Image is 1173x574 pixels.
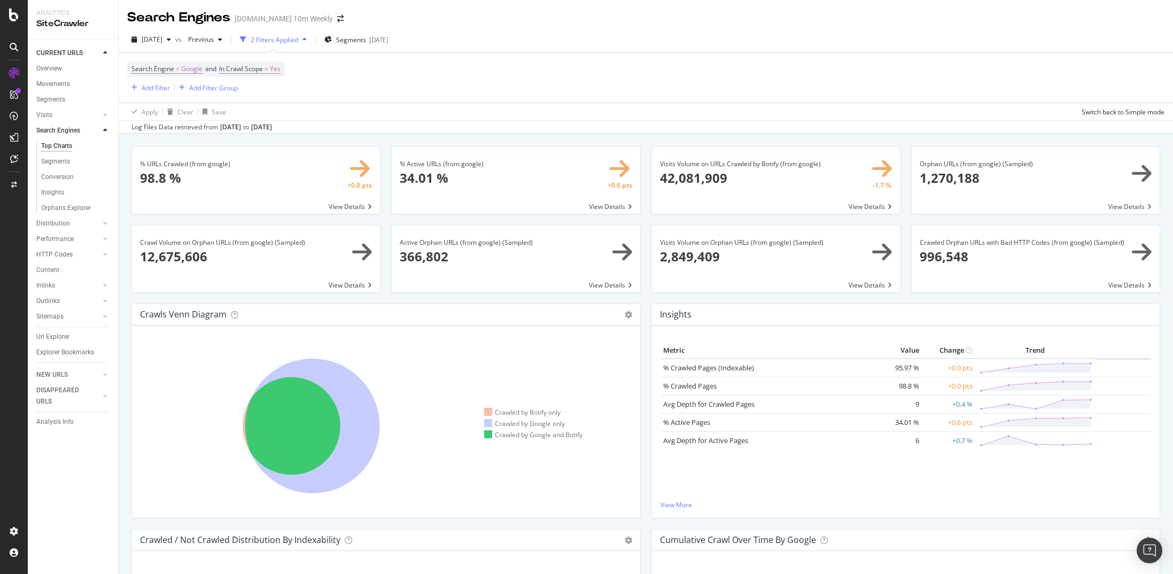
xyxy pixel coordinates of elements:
button: [DATE] [127,31,175,48]
h4: Crawled / Not Crawled Distribution By Indexability [140,533,340,547]
div: Sitemaps [36,311,64,322]
a: Conversion [41,172,111,183]
button: Previous [184,31,227,48]
h4: Crawls Venn Diagram [140,307,227,322]
button: Add Filter [127,81,170,94]
button: Segments[DATE] [320,31,393,48]
div: Segments [41,156,70,167]
button: Add Filter Group [175,81,238,94]
div: CURRENT URLS [36,48,83,59]
a: Content [36,265,111,276]
div: Overview [36,63,62,74]
th: Change [922,343,975,359]
a: Top Charts [41,141,111,152]
a: Movements [36,79,111,90]
a: Url Explorer [36,331,111,343]
div: [DATE] [220,122,241,132]
div: Orphans Explorer [41,203,91,214]
button: 2 Filters Applied [236,31,311,48]
a: % Active Pages [663,417,710,427]
td: +0.4 % [922,395,975,413]
button: Switch back to Simple mode [1077,103,1164,120]
button: Clear [163,103,193,120]
a: Overview [36,63,111,74]
a: Segments [36,94,111,105]
a: Avg Depth for Crawled Pages [663,399,755,409]
span: Previous [184,35,214,44]
h4: Cumulative Crawl Over Time by google [660,533,816,547]
i: Options [625,537,632,544]
a: Distribution [36,218,100,229]
a: Inlinks [36,280,100,291]
span: Yes [270,61,281,76]
div: Search Engines [127,9,230,27]
span: Search Engine [131,64,174,73]
div: Switch back to Simple mode [1082,107,1164,117]
a: Outlinks [36,296,100,307]
span: = [265,64,268,73]
div: Add Filter Group [189,83,238,92]
span: and [205,64,216,73]
td: +0.6 pts [922,413,975,431]
div: Crawled by Google and Botify [484,430,582,439]
div: Top Charts [41,141,72,152]
td: 9 [879,395,922,413]
h4: Insights [660,307,692,322]
span: 2025 Aug. 17th [142,35,162,44]
td: 6 [879,431,922,449]
div: Log Files Data retrieved from to [131,122,272,132]
td: 34.01 % [879,413,922,431]
a: % Crawled Pages [663,381,717,391]
div: Movements [36,79,70,90]
a: Sitemaps [36,311,100,322]
td: 98.8 % [879,377,922,395]
div: Visits [36,110,52,121]
div: Crawled by Botify only [484,408,561,417]
div: Insights [41,187,64,198]
td: +0.0 pts [922,359,975,377]
span: vs [175,35,184,44]
th: Trend [975,343,1095,359]
div: Save [212,107,226,117]
a: DISAPPEARED URLS [36,385,100,407]
div: SiteCrawler [36,18,110,30]
i: Options [625,311,632,319]
a: Avg Depth for Active Pages [663,436,748,445]
a: CURRENT URLS [36,48,100,59]
span: = [176,64,180,73]
a: Visits [36,110,100,121]
a: Explorer Bookmarks [36,347,111,358]
a: Segments [41,156,111,167]
div: [DATE] [369,35,389,44]
th: Value [879,343,922,359]
a: View More [661,500,1152,509]
a: Analysis Info [36,416,111,428]
div: DISAPPEARED URLS [36,385,90,407]
div: Analytics [36,9,110,18]
div: Conversion [41,172,74,183]
div: Apply [142,107,158,117]
span: In Crawl Scope [219,64,263,73]
div: Url Explorer [36,331,69,343]
div: arrow-right-arrow-left [337,15,344,22]
a: HTTP Codes [36,249,100,260]
td: +0.7 % [922,431,975,449]
div: Content [36,265,59,276]
a: Orphans Explorer [41,203,111,214]
div: Open Intercom Messenger [1137,538,1162,563]
span: Google [181,61,203,76]
td: +0.0 pts [922,377,975,395]
div: 2 Filters Applied [251,35,298,44]
a: Search Engines [36,125,100,136]
div: [DATE] [251,122,272,132]
div: Crawled by Google only [484,419,565,428]
a: NEW URLS [36,369,100,381]
button: Apply [127,103,158,120]
a: Performance [36,234,100,245]
a: % Crawled Pages (Indexable) [663,363,754,373]
div: Performance [36,234,74,245]
div: Analysis Info [36,416,74,428]
span: Segments [336,35,366,44]
button: Save [198,103,226,120]
div: Outlinks [36,296,60,307]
